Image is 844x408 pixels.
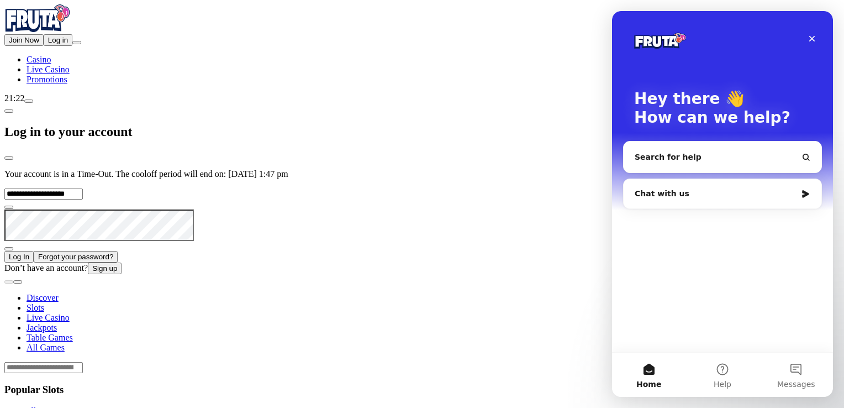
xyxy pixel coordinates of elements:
[27,343,65,352] a: All Games
[27,75,67,84] a: Promotions
[612,11,833,397] iframe: Intercom live chat
[27,313,70,322] a: Live Casino
[27,333,73,342] a: Table Games
[4,362,83,373] input: Search
[4,280,13,284] button: prev slide
[72,41,81,44] button: menu
[24,100,33,103] button: live-chat
[4,124,840,139] h2: Log in to your account
[92,264,117,273] span: Sign up
[34,251,118,263] button: Forgot your password?
[27,293,59,302] a: Discover
[4,4,840,85] nav: Primary
[4,24,71,34] a: Fruta
[48,36,68,44] span: Log in
[4,169,840,179] p: Your account is in a Time-Out. The cooloff period will end on: [DATE] 1:47 pm
[9,36,39,44] span: Join Now
[44,34,72,46] button: Log in
[4,247,13,250] button: eye icon
[4,274,840,373] header: Lobby
[4,251,34,263] button: Log In
[4,206,13,209] button: eye icon
[4,4,71,32] img: Fruta
[27,55,51,64] a: Casino
[27,323,57,332] a: Jackpots
[13,280,22,284] button: next slide
[4,263,840,274] div: Don’t have an account?
[4,55,840,85] nav: Main menu
[4,109,13,113] button: chevron-left icon
[27,65,70,74] a: Live Casino
[4,384,840,396] h3: Popular Slots
[88,263,122,274] button: Sign up
[4,93,24,103] span: 21:22
[9,253,29,261] span: Log In
[27,303,44,312] a: Slots
[4,34,44,46] button: Join Now
[4,274,840,353] nav: Lobby
[4,156,13,160] button: close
